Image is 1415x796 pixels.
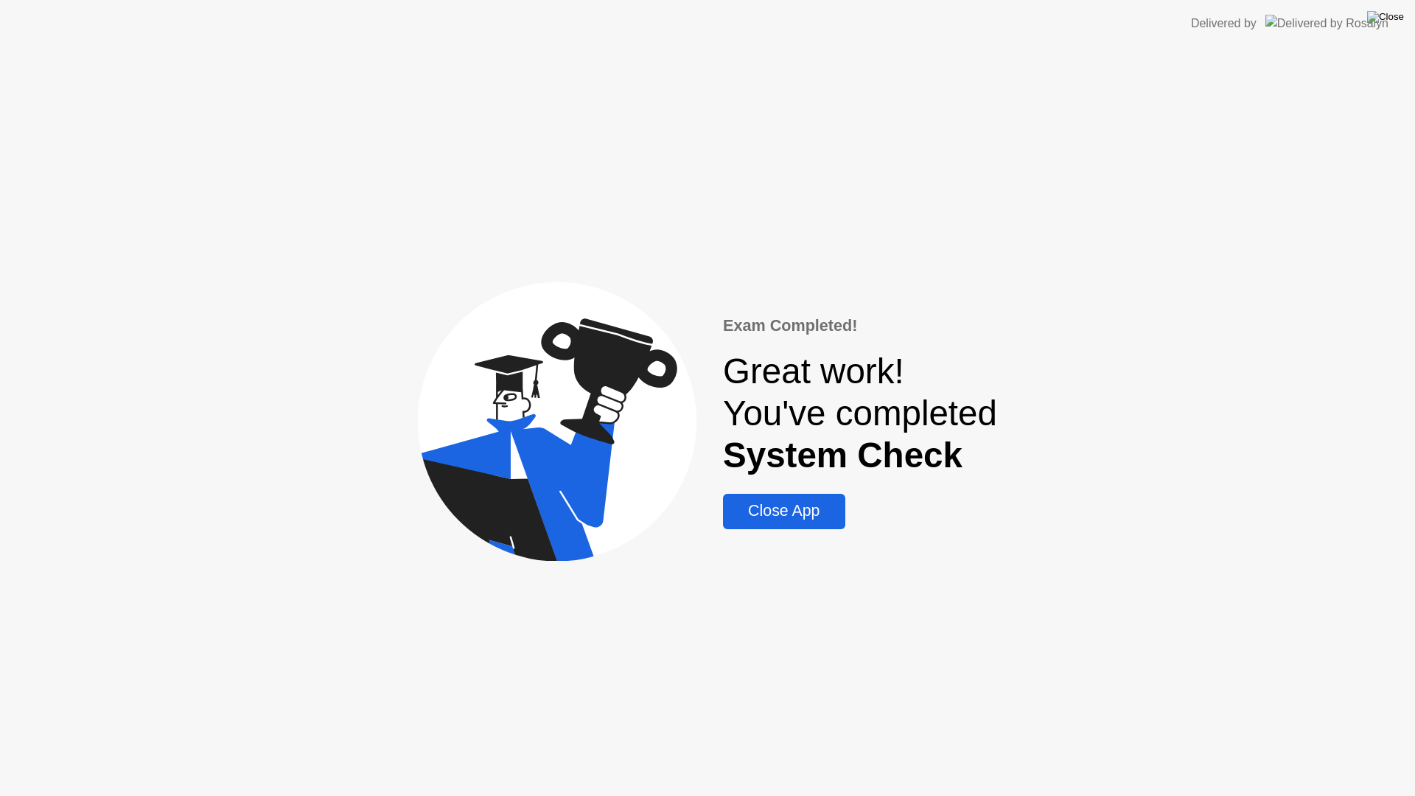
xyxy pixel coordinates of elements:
[723,314,997,338] div: Exam Completed!
[1191,15,1257,32] div: Delivered by
[723,494,845,529] button: Close App
[1265,15,1388,32] img: Delivered by Rosalyn
[723,436,962,475] b: System Check
[727,502,840,520] div: Close App
[1367,11,1404,23] img: Close
[723,350,997,476] div: Great work! You've completed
